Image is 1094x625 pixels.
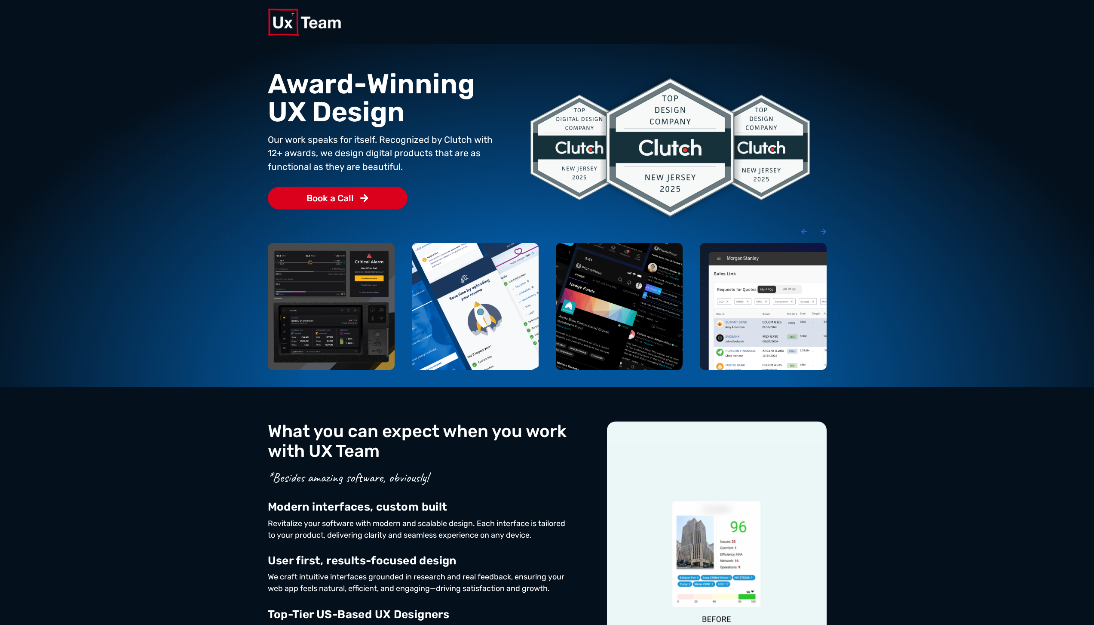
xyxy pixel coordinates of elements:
[412,243,539,370] img: SHC medical job application mobile app
[268,70,507,126] h1: Award-Winning UX Design
[700,243,827,370] img: Morgan Stanley trading floor application design
[268,133,507,174] p: Our work speaks for itself. Recognized by Clutch with 12+ awards, we design digital products that...
[268,243,395,370] img: Power conversion company hardware UI device ux design
[268,243,827,387] div: Carousel
[556,243,683,370] img: Prometheus alts social media mobile app design
[268,571,573,594] p: We craft intuitive interfaces grounded in research and real feedback, ensuring your web app feels...
[268,243,395,387] div: 1 / 6
[820,228,827,235] div: Next slide
[268,608,573,622] p: Top-Tier US-Based UX Designers
[268,187,408,209] a: Book a Call
[268,554,573,568] p: User first, results-focused design
[268,518,573,541] p: Revitalize your software with modern and scalable design. Each interface is tailored to your prod...
[268,468,573,487] p: *Besides amazing software, obviously!
[306,194,354,203] span: Book a Call
[268,500,573,514] p: Modern interfaces, custom built
[268,422,573,461] h2: What you can expect when you work with UX Team
[801,228,807,235] div: Previous slide
[412,243,539,387] div: 2 / 6
[556,243,683,387] div: 3 / 6
[700,243,827,387] div: 4 / 6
